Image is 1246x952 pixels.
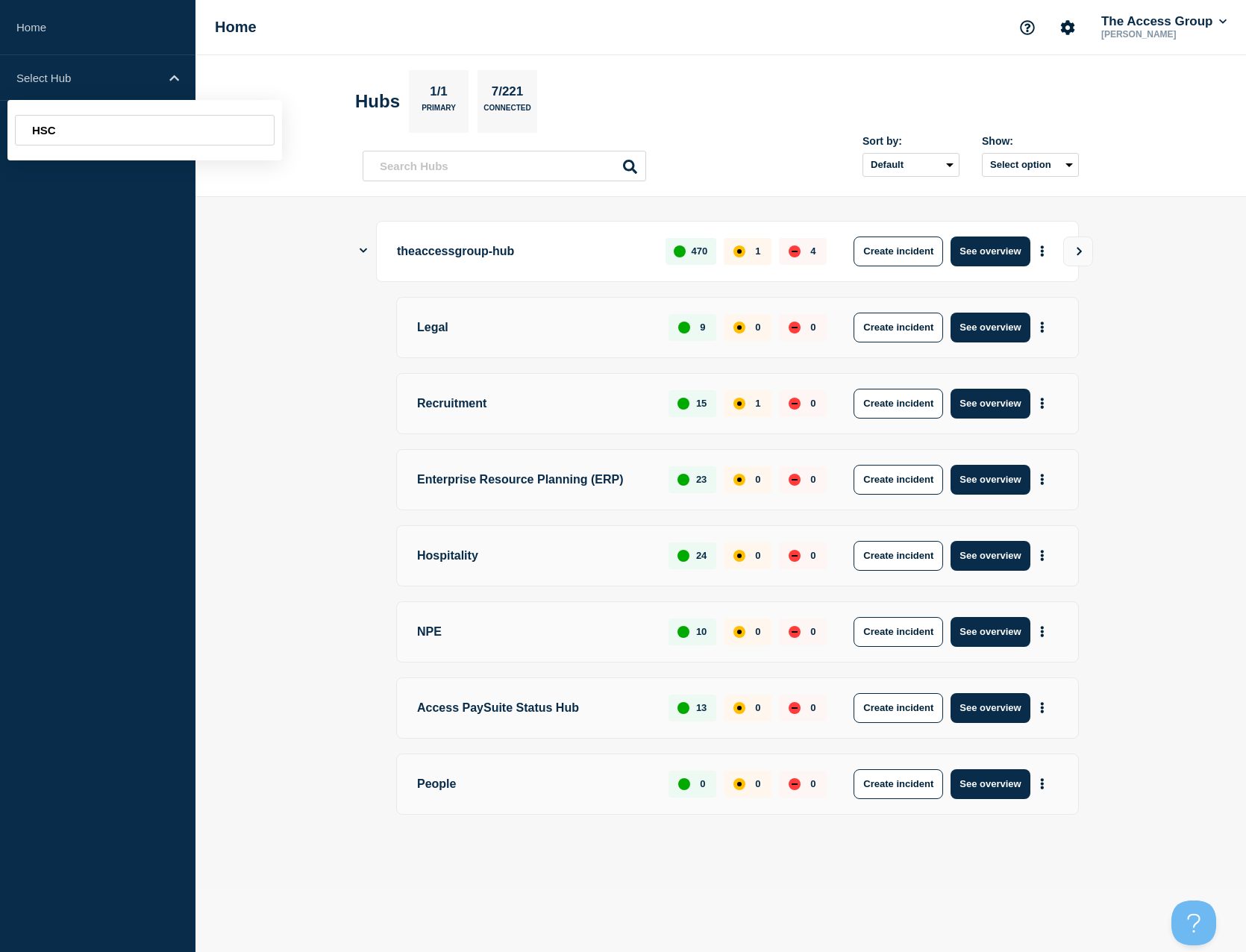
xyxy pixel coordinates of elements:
[810,322,815,333] p: 0
[733,550,745,562] div: affected
[1033,770,1052,798] button: More actions
[677,474,689,486] div: up
[854,541,943,571] button: Create incident
[483,104,530,119] p: Connected
[863,135,959,147] div: Sort by:
[854,313,943,342] button: Create incident
[417,769,651,799] p: People
[16,72,160,84] p: Select Hub
[854,389,943,419] button: Create incident
[1033,618,1052,645] button: More actions
[417,389,651,419] p: Recruitment
[810,778,815,789] p: 0
[692,245,708,257] p: 470
[789,626,801,638] div: down
[789,702,801,714] div: down
[417,541,651,571] p: Hospitality
[755,398,760,409] p: 1
[696,398,707,409] p: 15
[755,626,760,637] p: 0
[417,693,651,723] p: Access PaySuite Status Hub
[700,778,705,789] p: 0
[789,245,801,257] div: down
[733,245,745,257] div: affected
[951,617,1030,647] button: See overview
[677,626,689,638] div: up
[425,84,454,104] p: 1/1
[854,617,943,647] button: Create incident
[700,322,705,333] p: 9
[854,237,943,266] button: Create incident
[1033,389,1052,417] button: More actions
[789,778,801,790] div: down
[951,465,1030,495] button: See overview
[1033,466,1052,493] button: More actions
[755,322,760,333] p: 0
[417,465,651,495] p: Enterprise Resource Planning (ERP)
[1033,694,1052,721] button: More actions
[951,313,1030,342] button: See overview
[951,693,1030,723] button: See overview
[733,778,745,790] div: affected
[789,474,801,486] div: down
[397,237,648,266] p: theaccessgroup-hub
[733,474,745,486] div: affected
[982,135,1079,147] div: Show:
[733,398,745,410] div: affected
[854,769,943,799] button: Create incident
[674,245,686,257] div: up
[755,245,760,257] p: 1
[486,84,529,104] p: 7/221
[1033,542,1052,569] button: More actions
[733,626,745,638] div: affected
[360,245,367,257] button: Show Connected Hubs
[789,322,801,333] div: down
[677,398,689,410] div: up
[789,550,801,562] div: down
[417,617,651,647] p: NPE
[678,322,690,333] div: up
[1033,237,1052,265] button: More actions
[755,474,760,485] p: 0
[1098,14,1230,29] button: The Access Group
[810,474,815,485] p: 0
[1052,12,1083,43] button: Account settings
[755,778,760,789] p: 0
[1171,901,1216,945] iframe: Help Scout Beacon - Open
[678,778,690,790] div: up
[863,153,959,177] select: Sort by
[417,313,651,342] p: Legal
[951,769,1030,799] button: See overview
[951,389,1030,419] button: See overview
[1012,12,1043,43] button: Support
[755,702,760,713] p: 0
[1033,313,1052,341] button: More actions
[810,550,815,561] p: 0
[677,550,689,562] div: up
[363,151,646,181] input: Search Hubs
[789,398,801,410] div: down
[696,702,707,713] p: 13
[854,693,943,723] button: Create incident
[696,626,707,637] p: 10
[755,550,760,561] p: 0
[810,702,815,713] p: 0
[1063,237,1093,266] button: View
[1098,29,1230,40] p: [PERSON_NAME]
[677,702,689,714] div: up
[810,626,815,637] p: 0
[810,245,815,257] p: 4
[733,322,745,333] div: affected
[355,91,400,112] h2: Hubs
[215,19,257,36] h1: Home
[733,702,745,714] div: affected
[422,104,456,119] p: Primary
[951,541,1030,571] button: See overview
[810,398,815,409] p: 0
[696,550,707,561] p: 24
[854,465,943,495] button: Create incident
[982,153,1079,177] button: Select option
[951,237,1030,266] button: See overview
[696,474,707,485] p: 23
